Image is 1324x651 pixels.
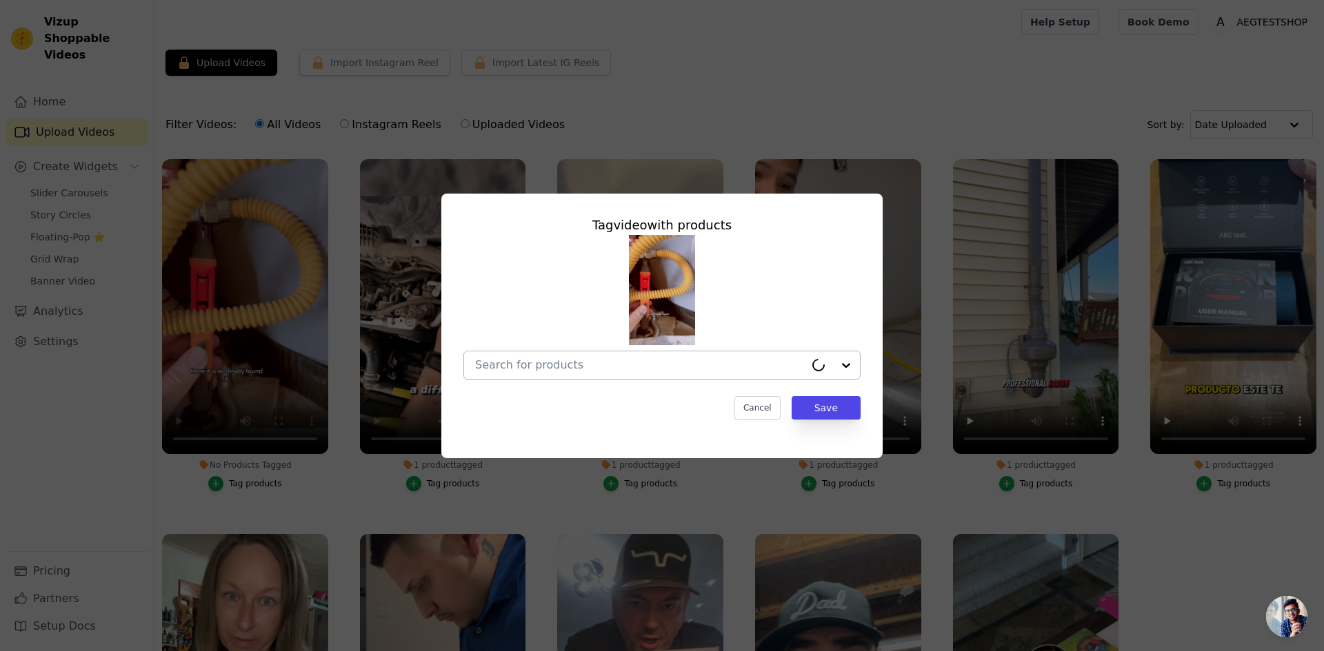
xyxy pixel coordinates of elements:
[792,396,861,420] button: Save
[629,235,695,345] img: tn-80d75f4bad3342d88c91f404a4e36ba7.png
[463,216,861,235] div: Tag video with products
[1266,596,1307,637] a: 开放式聊天
[734,396,781,420] button: Cancel
[475,358,805,371] input: Search for products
